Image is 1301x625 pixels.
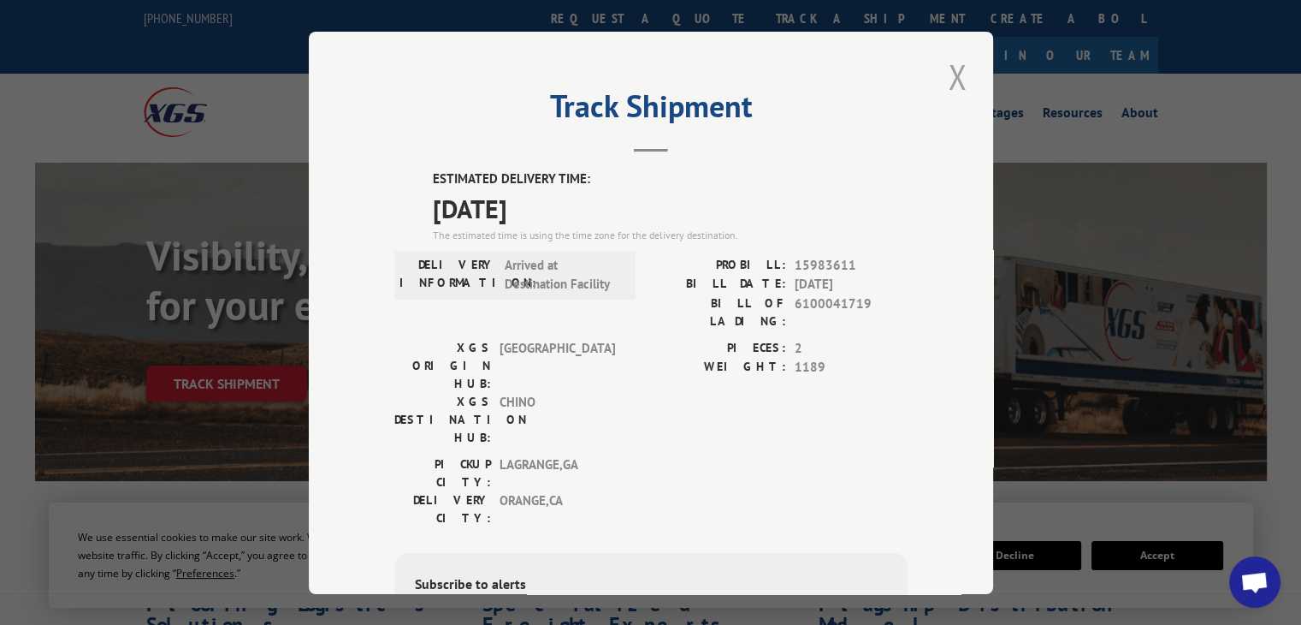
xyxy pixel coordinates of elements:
[394,94,908,127] h2: Track Shipment
[394,392,491,446] label: XGS DESTINATION HUB:
[399,255,496,294] label: DELIVERY INFORMATION:
[651,338,786,358] label: PIECES:
[1229,557,1280,608] a: Open chat
[500,392,615,446] span: CHINO
[433,170,908,189] label: ESTIMATED DELIVERY TIME:
[394,338,491,392] label: XGS ORIGIN HUB:
[415,573,887,598] div: Subscribe to alerts
[500,491,615,527] span: ORANGE , CA
[394,491,491,527] label: DELIVERY CITY:
[795,338,908,358] span: 2
[500,455,615,491] span: LAGRANGE , GA
[500,338,615,392] span: [GEOGRAPHIC_DATA]
[394,455,491,491] label: PICKUP CITY:
[433,188,908,227] span: [DATE]
[795,255,908,275] span: 15983611
[651,358,786,378] label: WEIGHT:
[651,255,786,275] label: PROBILL:
[505,255,620,294] span: Arrived at Destination Facility
[795,275,908,295] span: [DATE]
[651,275,786,295] label: BILL DATE:
[943,53,972,100] button: Close modal
[433,227,908,242] div: The estimated time is using the time zone for the delivery destination.
[651,294,786,330] label: BILL OF LADING:
[795,294,908,330] span: 6100041719
[795,358,908,378] span: 1189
